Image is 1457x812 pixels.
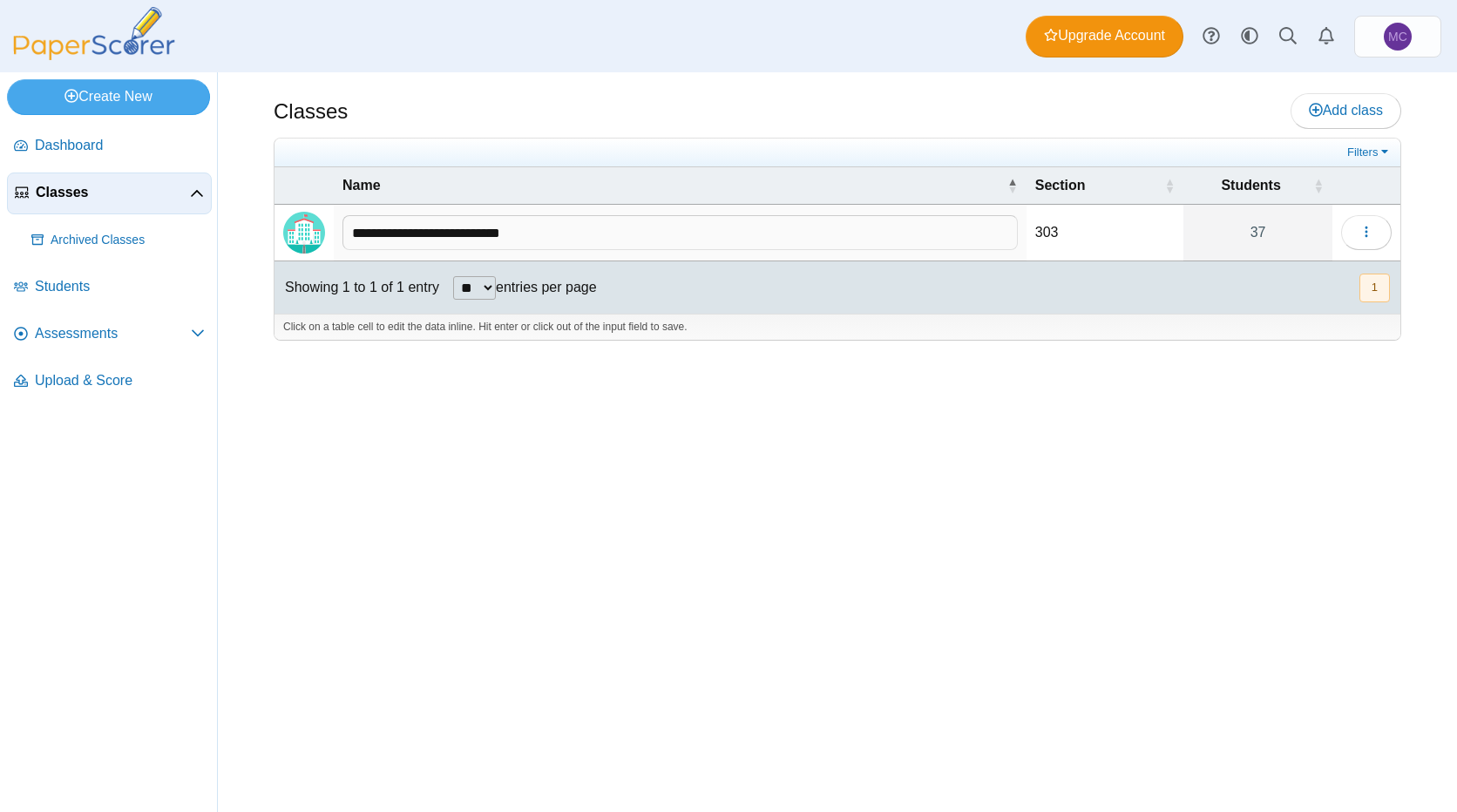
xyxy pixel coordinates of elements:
[1044,26,1165,45] span: Upgrade Account
[274,261,439,314] div: Showing 1 to 1 of 1 entry
[274,97,348,126] h1: Classes
[1384,23,1412,51] span: Michael Clark
[1164,177,1175,194] span: Section : Activate to sort
[1026,16,1183,58] a: Upgrade Account
[342,176,1004,195] span: Name
[35,324,191,343] span: Assessments
[7,79,210,114] a: Create New
[1027,205,1184,261] td: 303
[51,232,205,249] span: Archived Classes
[496,280,597,294] label: entries per page
[7,7,181,60] img: PaperScorer
[35,371,205,390] span: Upload & Score
[1388,30,1407,43] span: Michael Clark
[1359,274,1390,302] button: 1
[1343,144,1396,161] a: Filters
[7,267,212,308] a: Students
[1358,274,1390,302] nav: pagination
[1307,17,1345,56] a: Alerts
[7,48,181,63] a: PaperScorer
[274,314,1400,340] div: Click on a table cell to edit the data inline. Hit enter or click out of the input field to save.
[7,361,212,403] a: Upload & Score
[1007,177,1018,194] span: Name : Activate to invert sorting
[1309,103,1383,118] span: Add class
[1192,176,1310,195] span: Students
[7,125,212,167] a: Dashboard
[35,136,205,155] span: Dashboard
[1183,205,1332,261] a: 37
[1291,93,1401,128] a: Add class
[7,173,212,214] a: Classes
[36,183,190,202] span: Classes
[35,277,205,296] span: Students
[283,212,325,254] img: Locally created class
[1354,16,1441,58] a: Michael Clark
[1313,177,1324,194] span: Students : Activate to sort
[7,314,212,355] a: Assessments
[1035,176,1162,195] span: Section
[24,220,212,261] a: Archived Classes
